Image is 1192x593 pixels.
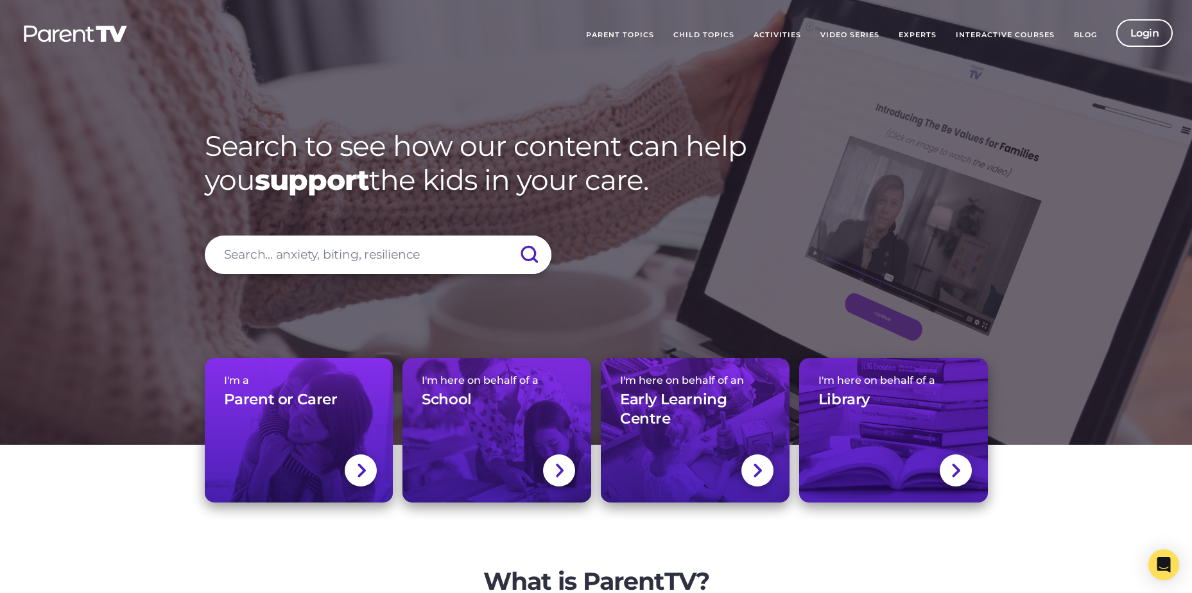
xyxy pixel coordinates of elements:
a: Experts [889,19,946,51]
a: I'm here on behalf of aSchool [402,358,591,503]
span: I'm here on behalf of an [620,374,770,386]
h3: School [422,390,472,409]
a: Activities [744,19,811,51]
input: Submit [506,236,551,274]
img: svg+xml;base64,PHN2ZyBlbmFibGUtYmFja2dyb3VuZD0ibmV3IDAgMCAxNC44IDI1LjciIHZpZXdCb3g9IjAgMCAxNC44ID... [752,462,762,479]
span: I'm a [224,374,374,386]
a: I'm aParent or Carer [205,358,393,503]
img: parenttv-logo-white.4c85aaf.svg [22,24,128,43]
a: Login [1116,19,1173,47]
a: I'm here on behalf of anEarly Learning Centre [601,358,790,503]
div: Open Intercom Messenger [1148,549,1179,580]
a: I'm here on behalf of aLibrary [799,358,988,503]
h1: Search to see how our content can help you the kids in your care. [205,129,988,197]
strong: support [255,162,369,197]
img: svg+xml;base64,PHN2ZyBlbmFibGUtYmFja2dyb3VuZD0ibmV3IDAgMCAxNC44IDI1LjciIHZpZXdCb3g9IjAgMCAxNC44ID... [356,462,366,479]
a: Blog [1064,19,1107,51]
a: Child Topics [664,19,744,51]
img: svg+xml;base64,PHN2ZyBlbmFibGUtYmFja2dyb3VuZD0ibmV3IDAgMCAxNC44IDI1LjciIHZpZXdCb3g9IjAgMCAxNC44ID... [555,462,564,479]
a: Parent Topics [576,19,664,51]
h3: Parent or Carer [224,390,338,409]
a: Video Series [811,19,889,51]
span: I'm here on behalf of a [422,374,572,386]
h3: Early Learning Centre [620,390,770,429]
input: Search... anxiety, biting, resilience [205,236,551,274]
span: I'm here on behalf of a [818,374,969,386]
h3: Library [818,390,870,409]
a: Interactive Courses [946,19,1064,51]
img: svg+xml;base64,PHN2ZyBlbmFibGUtYmFja2dyb3VuZD0ibmV3IDAgMCAxNC44IDI1LjciIHZpZXdCb3g9IjAgMCAxNC44ID... [951,462,960,479]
